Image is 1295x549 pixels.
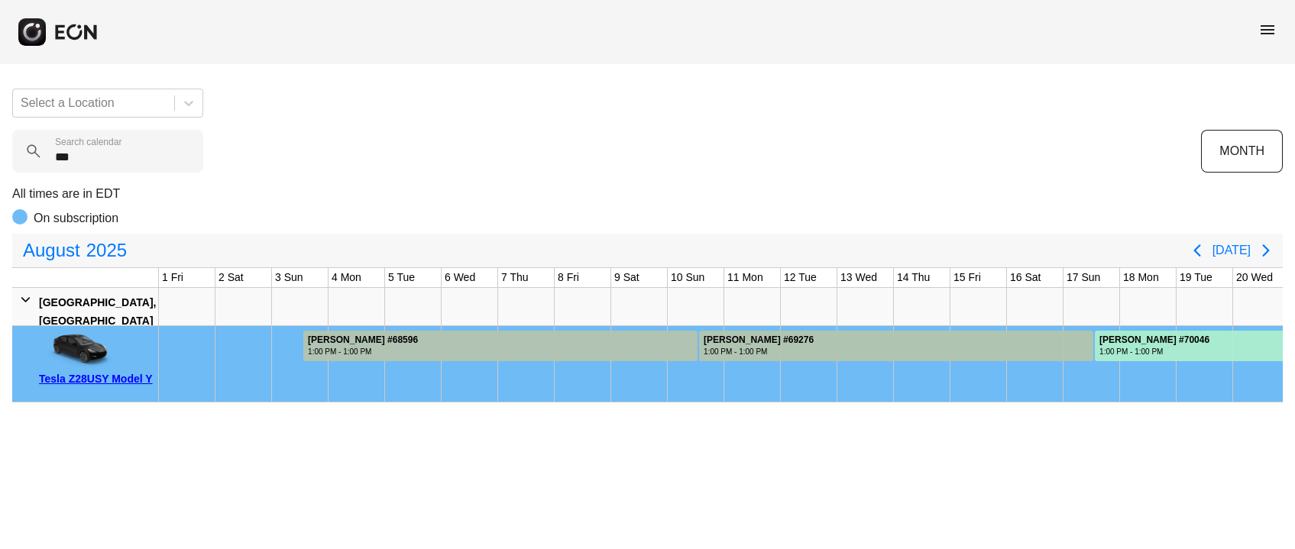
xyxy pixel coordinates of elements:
div: 1:00 PM - 1:00 PM [1099,346,1209,357]
div: 1:00 PM - 1:00 PM [308,346,418,357]
div: 17 Sun [1064,268,1103,287]
button: Next page [1251,235,1281,266]
div: 12 Tue [781,268,820,287]
div: Rented for 7 days by shyi oneal Current status is completed [303,326,698,361]
div: [PERSON_NAME] #70046 [1099,334,1209,346]
div: 20 Wed [1233,268,1276,287]
div: 2 Sat [215,268,247,287]
div: 1 Fri [159,268,186,287]
button: August2025 [14,235,136,266]
div: 18 Mon [1120,268,1162,287]
div: 16 Sat [1007,268,1044,287]
span: August [20,235,83,266]
div: 3 Sun [272,268,306,287]
div: 14 Thu [894,268,933,287]
div: 15 Fri [950,268,984,287]
div: Tesla Z28USY Model Y [39,370,153,388]
label: Search calendar [55,136,121,148]
div: 10 Sun [668,268,707,287]
div: [GEOGRAPHIC_DATA], [GEOGRAPHIC_DATA] [39,293,156,330]
div: 9 Sat [611,268,643,287]
span: 2025 [83,235,130,266]
span: menu [1258,21,1277,39]
div: 11 Mon [724,268,766,287]
div: Rented for 7 days by shyi oneal Current status is completed [698,326,1094,361]
div: [PERSON_NAME] #68596 [308,334,418,346]
button: Previous page [1182,235,1212,266]
div: 19 Tue [1177,268,1216,287]
div: 5 Tue [385,268,418,287]
button: MONTH [1201,130,1283,173]
div: [PERSON_NAME] #69276 [704,334,814,346]
button: [DATE] [1212,237,1251,264]
div: 6 Wed [442,268,478,287]
div: 7 Thu [498,268,532,287]
p: On subscription [34,209,118,228]
div: 8 Fri [555,268,582,287]
div: 1:00 PM - 1:00 PM [704,346,814,357]
div: 4 Mon [329,268,364,287]
p: All times are in EDT [12,185,1283,203]
img: car [39,331,115,370]
div: 13 Wed [837,268,880,287]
